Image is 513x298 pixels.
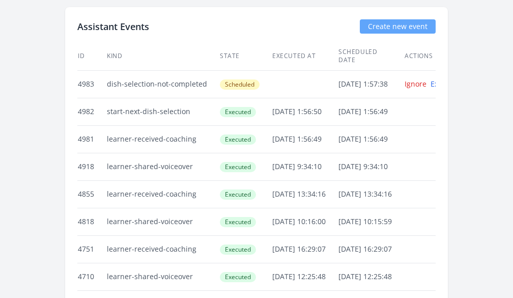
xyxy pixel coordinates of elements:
[338,235,404,263] td: [DATE] 16:29:07
[106,70,219,98] td: dish-selection-not-completed
[272,98,338,125] td: [DATE] 1:56:50
[338,70,404,98] td: [DATE] 1:57:38
[77,70,106,98] td: 4983
[338,180,404,208] td: [DATE] 13:34:16
[360,19,436,34] a: Create new event
[338,263,404,290] td: [DATE] 12:25:48
[272,208,338,235] td: [DATE] 10:16:00
[338,208,404,235] td: [DATE] 10:15:59
[106,208,219,235] td: learner-shared-voiceover
[77,208,106,235] td: 4818
[106,180,219,208] td: learner-received-coaching
[405,79,426,89] a: Ignore
[77,42,106,71] th: ID
[220,245,256,255] span: Executed
[338,153,404,180] td: [DATE] 9:34:10
[106,235,219,263] td: learner-received-coaching
[220,134,256,145] span: Executed
[220,79,260,90] span: Scheduled
[77,153,106,180] td: 4918
[431,79,457,89] a: Execute
[220,217,256,227] span: Executed
[106,98,219,125] td: start-next-dish-selection
[219,42,272,71] th: State
[338,125,404,153] td: [DATE] 1:56:49
[77,263,106,290] td: 4710
[220,162,256,172] span: Executed
[272,42,338,71] th: Executed at
[77,125,106,153] td: 4981
[404,42,469,71] th: Actions
[77,180,106,208] td: 4855
[106,125,219,153] td: learner-received-coaching
[220,189,256,200] span: Executed
[106,42,219,71] th: Kind
[272,125,338,153] td: [DATE] 1:56:49
[77,98,106,125] td: 4982
[272,153,338,180] td: [DATE] 9:34:10
[220,272,256,282] span: Executed
[220,107,256,117] span: Executed
[272,235,338,263] td: [DATE] 16:29:07
[77,235,106,263] td: 4751
[106,153,219,180] td: learner-shared-voiceover
[338,98,404,125] td: [DATE] 1:56:49
[272,263,338,290] td: [DATE] 12:25:48
[272,180,338,208] td: [DATE] 13:34:16
[338,42,404,71] th: Scheduled date
[77,19,149,34] h2: Assistant Events
[106,263,219,290] td: learner-shared-voiceover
